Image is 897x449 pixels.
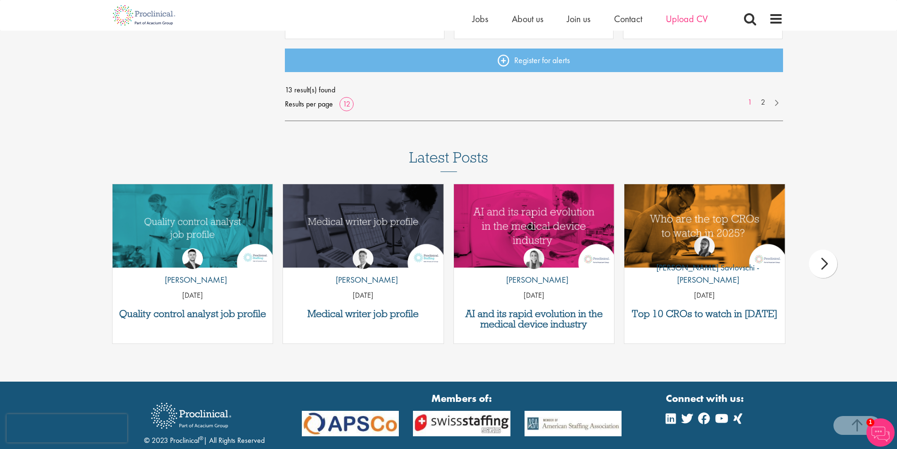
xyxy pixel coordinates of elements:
div: next [809,250,837,278]
p: [PERSON_NAME] Savlovschi - [PERSON_NAME] [624,261,785,286]
sup: ® [199,434,203,442]
img: Medical writer job profile [283,184,444,268]
p: [DATE] [624,290,785,301]
p: [PERSON_NAME] [158,274,227,286]
a: Quality control analyst job profile [117,309,268,319]
a: Joshua Godden [PERSON_NAME] [158,248,227,291]
a: Link to a post [113,184,273,268]
a: Link to a post [624,184,785,268]
img: APSCo [406,411,517,437]
img: Theodora Savlovschi - Wicks [694,236,715,257]
img: George Watson [353,248,373,269]
a: Upload CV [666,13,708,25]
a: Join us [567,13,590,25]
img: Joshua Godden [182,248,203,269]
p: [PERSON_NAME] [499,274,568,286]
strong: Connect with us: [666,391,746,406]
a: 12 [339,99,354,109]
a: George Watson [PERSON_NAME] [329,248,398,291]
a: 1 [743,97,757,108]
img: Top 10 CROs 2025 | Proclinical [624,184,785,268]
a: Register for alerts [285,49,783,72]
strong: Members of: [302,391,622,406]
a: Theodora Savlovschi - Wicks [PERSON_NAME] Savlovschi - [PERSON_NAME] [624,236,785,290]
a: Link to a post [454,184,614,268]
img: Proclinical Recruitment [144,396,238,435]
span: Results per page [285,97,333,111]
a: Medical writer job profile [288,309,439,319]
img: quality control analyst job profile [113,184,273,268]
p: [DATE] [454,290,614,301]
span: 13 result(s) found [285,83,783,97]
div: © 2023 Proclinical | All Rights Reserved [144,396,265,446]
p: [DATE] [283,290,444,301]
a: Hannah Burke [PERSON_NAME] [499,248,568,291]
img: APSCo [295,411,406,437]
a: About us [512,13,543,25]
img: AI and Its Impact on the Medical Device Industry | Proclinical [454,184,614,268]
h3: Latest Posts [409,149,488,172]
a: AI and its rapid evolution in the medical device industry [459,309,610,329]
img: APSCo [517,411,629,437]
iframe: reCAPTCHA [7,414,127,442]
a: Top 10 CROs to watch in [DATE] [629,309,780,319]
a: 2 [756,97,770,108]
p: [PERSON_NAME] [329,274,398,286]
a: Contact [614,13,642,25]
img: Hannah Burke [524,248,544,269]
a: Link to a post [283,184,444,268]
p: [DATE] [113,290,273,301]
span: 1 [866,418,874,426]
img: Chatbot [866,418,895,447]
a: Jobs [472,13,488,25]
